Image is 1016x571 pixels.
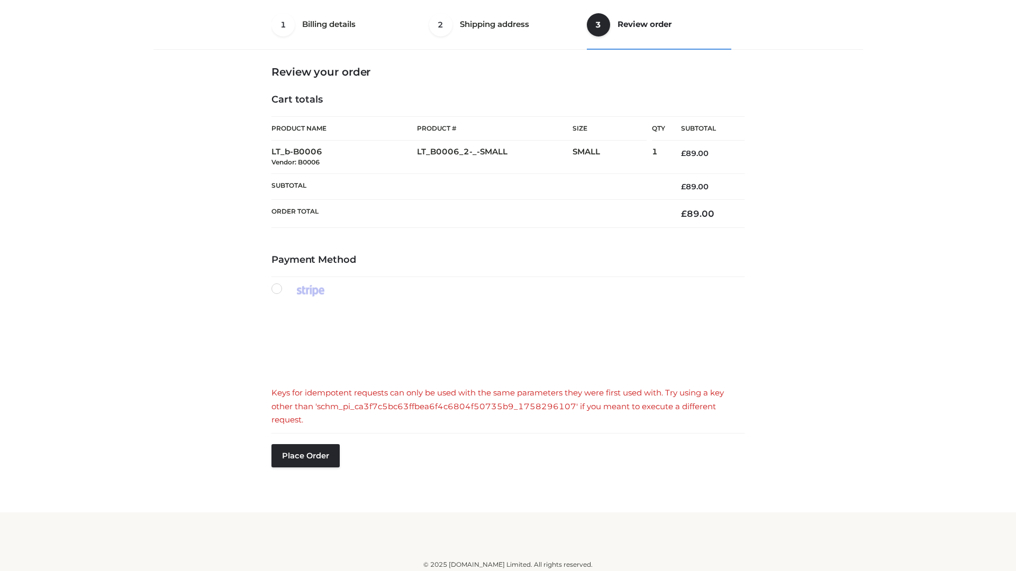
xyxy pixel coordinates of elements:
[681,208,687,219] span: £
[573,117,647,141] th: Size
[652,116,665,141] th: Qty
[271,200,665,228] th: Order Total
[271,173,665,199] th: Subtotal
[681,208,714,219] bdi: 89.00
[271,158,320,166] small: Vendor: B0006
[417,141,573,174] td: LT_B0006_2-_-SMALL
[681,149,709,158] bdi: 89.00
[681,182,686,191] span: £
[681,182,709,191] bdi: 89.00
[271,254,745,266] h4: Payment Method
[417,116,573,141] th: Product #
[271,444,340,467] button: Place order
[271,94,745,106] h4: Cart totals
[573,141,652,174] td: SMALL
[271,386,745,427] div: Keys for idempotent requests can only be used with the same parameters they were first used with....
[271,141,417,174] td: LT_b-B0006
[665,117,745,141] th: Subtotal
[681,149,686,158] span: £
[271,116,417,141] th: Product Name
[157,559,859,570] div: © 2025 [DOMAIN_NAME] Limited. All rights reserved.
[271,66,745,78] h3: Review your order
[269,308,742,375] iframe: Secure payment input frame
[652,141,665,174] td: 1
